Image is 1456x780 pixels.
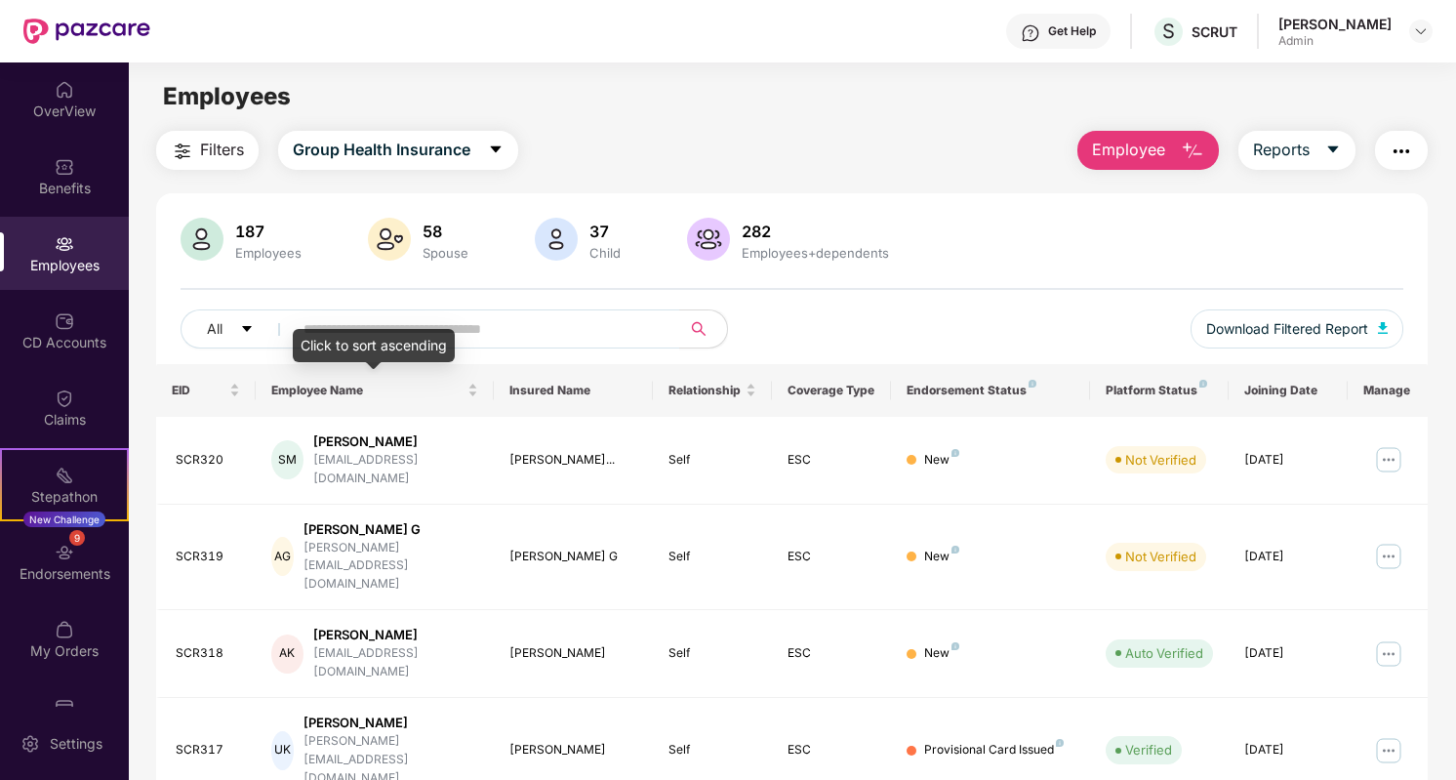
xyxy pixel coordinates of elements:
[1390,140,1413,163] img: svg+xml;base64,PHN2ZyB4bWxucz0iaHR0cDovL3d3dy53My5vcmcvMjAwMC9zdmciIHdpZHRoPSIyNCIgaGVpZ2h0PSIyNC...
[55,234,74,254] img: svg+xml;base64,PHN2ZyBpZD0iRW1wbG95ZWVzIiB4bWxucz0iaHR0cDovL3d3dy53My5vcmcvMjAwMC9zdmciIHdpZHRoPS...
[1378,322,1388,334] img: svg+xml;base64,PHN2ZyB4bWxucz0iaHR0cDovL3d3dy53My5vcmcvMjAwMC9zdmciIHhtbG5zOnhsaW5rPSJodHRwOi8vd3...
[1244,741,1332,759] div: [DATE]
[55,311,74,331] img: svg+xml;base64,PHN2ZyBpZD0iQ0RfQWNjb3VudHMiIGRhdGEtbmFtZT0iQ0QgQWNjb3VudHMiIHhtbG5zPSJodHRwOi8vd3...
[1191,309,1403,349] button: Download Filtered Report
[368,218,411,261] img: svg+xml;base64,PHN2ZyB4bWxucz0iaHR0cDovL3d3dy53My5vcmcvMjAwMC9zdmciIHhtbG5zOnhsaW5rPSJodHRwOi8vd3...
[69,530,85,546] div: 9
[924,451,959,470] div: New
[1325,142,1341,159] span: caret-down
[55,543,74,562] img: svg+xml;base64,PHN2ZyBpZD0iRW5kb3JzZW1lbnRzIiB4bWxucz0iaHR0cDovL3d3dy53My5vcmcvMjAwMC9zdmciIHdpZH...
[1125,547,1196,566] div: Not Verified
[200,138,244,162] span: Filters
[1348,364,1427,417] th: Manage
[1373,638,1404,670] img: manageButton
[55,157,74,177] img: svg+xml;base64,PHN2ZyBpZD0iQmVuZWZpdHMiIHhtbG5zPSJodHRwOi8vd3d3LnczLm9yZy8yMDAwL3N2ZyIgd2lkdGg9Ij...
[1048,23,1096,39] div: Get Help
[1278,33,1392,49] div: Admin
[1229,364,1348,417] th: Joining Date
[1238,131,1355,170] button: Reportscaret-down
[1125,450,1196,470] div: Not Verified
[313,432,478,451] div: [PERSON_NAME]
[924,644,959,663] div: New
[788,548,875,566] div: ESC
[509,741,637,759] div: [PERSON_NAME]
[1244,548,1332,566] div: [DATE]
[293,138,470,162] span: Group Health Insurance
[924,548,959,566] div: New
[303,539,478,595] div: [PERSON_NAME][EMAIL_ADDRESS][DOMAIN_NAME]
[1021,23,1040,43] img: svg+xml;base64,PHN2ZyBpZD0iSGVscC0zMngzMiIgeG1sbnM9Imh0dHA6Ly93d3cudzMub3JnLzIwMDAvc3ZnIiB3aWR0aD...
[1029,380,1036,388] img: svg+xml;base64,PHN2ZyB4bWxucz0iaHR0cDovL3d3dy53My5vcmcvMjAwMC9zdmciIHdpZHRoPSI4IiBoZWlnaHQ9IjgiIH...
[907,383,1073,398] div: Endorsement Status
[687,218,730,261] img: svg+xml;base64,PHN2ZyB4bWxucz0iaHR0cDovL3d3dy53My5vcmcvMjAwMC9zdmciIHhtbG5zOnhsaW5rPSJodHRwOi8vd3...
[1092,138,1165,162] span: Employee
[231,222,305,241] div: 187
[207,318,222,340] span: All
[679,321,717,337] span: search
[1373,735,1404,766] img: manageButton
[738,222,893,241] div: 282
[23,19,150,44] img: New Pazcare Logo
[172,383,225,398] span: EID
[1373,541,1404,572] img: manageButton
[924,741,1064,759] div: Provisional Card Issued
[653,364,772,417] th: Relationship
[509,644,637,663] div: [PERSON_NAME]
[44,734,108,754] div: Settings
[668,741,756,759] div: Self
[271,440,303,479] div: SM
[303,714,478,732] div: [PERSON_NAME]
[535,218,578,261] img: svg+xml;base64,PHN2ZyB4bWxucz0iaHR0cDovL3d3dy53My5vcmcvMjAwMC9zdmciIHhtbG5zOnhsaW5rPSJodHRwOi8vd3...
[1278,15,1392,33] div: [PERSON_NAME]
[55,697,74,717] img: svg+xml;base64,PHN2ZyBpZD0iUGF6Y2FyZCIgeG1sbnM9Imh0dHA6Ly93d3cudzMub3JnLzIwMDAvc3ZnIiB3aWR0aD0iMj...
[788,451,875,470] div: ESC
[181,309,300,349] button: Allcaret-down
[668,383,742,398] span: Relationship
[313,626,478,644] div: [PERSON_NAME]
[231,245,305,261] div: Employees
[271,731,294,770] div: UK
[951,449,959,457] img: svg+xml;base64,PHN2ZyB4bWxucz0iaHR0cDovL3d3dy53My5vcmcvMjAwMC9zdmciIHdpZHRoPSI4IiBoZWlnaHQ9IjgiIH...
[1199,380,1207,388] img: svg+xml;base64,PHN2ZyB4bWxucz0iaHR0cDovL3d3dy53My5vcmcvMjAwMC9zdmciIHdpZHRoPSI4IiBoZWlnaHQ9IjgiIH...
[23,512,105,527] div: New Challenge
[163,82,291,110] span: Employees
[679,309,728,349] button: search
[772,364,891,417] th: Coverage Type
[240,322,254,338] span: caret-down
[1106,383,1213,398] div: Platform Status
[509,548,637,566] div: [PERSON_NAME] G
[1244,644,1332,663] div: [DATE]
[1125,643,1203,663] div: Auto Verified
[271,537,294,576] div: AG
[256,364,494,417] th: Employee Name
[271,635,303,674] div: AK
[1373,444,1404,475] img: manageButton
[951,546,959,554] img: svg+xml;base64,PHN2ZyB4bWxucz0iaHR0cDovL3d3dy53My5vcmcvMjAwMC9zdmciIHdpZHRoPSI4IiBoZWlnaHQ9IjgiIH...
[668,548,756,566] div: Self
[1125,740,1172,759] div: Verified
[788,644,875,663] div: ESC
[586,245,625,261] div: Child
[788,741,875,759] div: ESC
[1253,138,1310,162] span: Reports
[1192,22,1237,41] div: SCRUT
[176,548,240,566] div: SCR319
[738,245,893,261] div: Employees+dependents
[494,364,653,417] th: Insured Name
[293,329,455,362] div: Click to sort ascending
[181,218,223,261] img: svg+xml;base64,PHN2ZyB4bWxucz0iaHR0cDovL3d3dy53My5vcmcvMjAwMC9zdmciIHhtbG5zOnhsaW5rPSJodHRwOi8vd3...
[278,131,518,170] button: Group Health Insurancecaret-down
[55,80,74,100] img: svg+xml;base64,PHN2ZyBpZD0iSG9tZSIgeG1sbnM9Imh0dHA6Ly93d3cudzMub3JnLzIwMDAvc3ZnIiB3aWR0aD0iMjAiIG...
[1413,23,1429,39] img: svg+xml;base64,PHN2ZyBpZD0iRHJvcGRvd24tMzJ4MzIiIHhtbG5zPSJodHRwOi8vd3d3LnczLm9yZy8yMDAwL3N2ZyIgd2...
[1206,318,1368,340] span: Download Filtered Report
[55,466,74,485] img: svg+xml;base64,PHN2ZyB4bWxucz0iaHR0cDovL3d3dy53My5vcmcvMjAwMC9zdmciIHdpZHRoPSIyMSIgaGVpZ2h0PSIyMC...
[313,451,478,488] div: [EMAIL_ADDRESS][DOMAIN_NAME]
[2,487,127,507] div: Stepathon
[509,451,637,470] div: [PERSON_NAME]...
[668,644,756,663] div: Self
[1244,451,1332,470] div: [DATE]
[176,741,240,759] div: SCR317
[156,364,256,417] th: EID
[55,620,74,639] img: svg+xml;base64,PHN2ZyBpZD0iTXlfT3JkZXJzIiBkYXRhLW5hbWU9Ik15IE9yZGVycyIgeG1sbnM9Imh0dHA6Ly93d3cudz...
[951,642,959,650] img: svg+xml;base64,PHN2ZyB4bWxucz0iaHR0cDovL3d3dy53My5vcmcvMjAwMC9zdmciIHdpZHRoPSI4IiBoZWlnaHQ9IjgiIH...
